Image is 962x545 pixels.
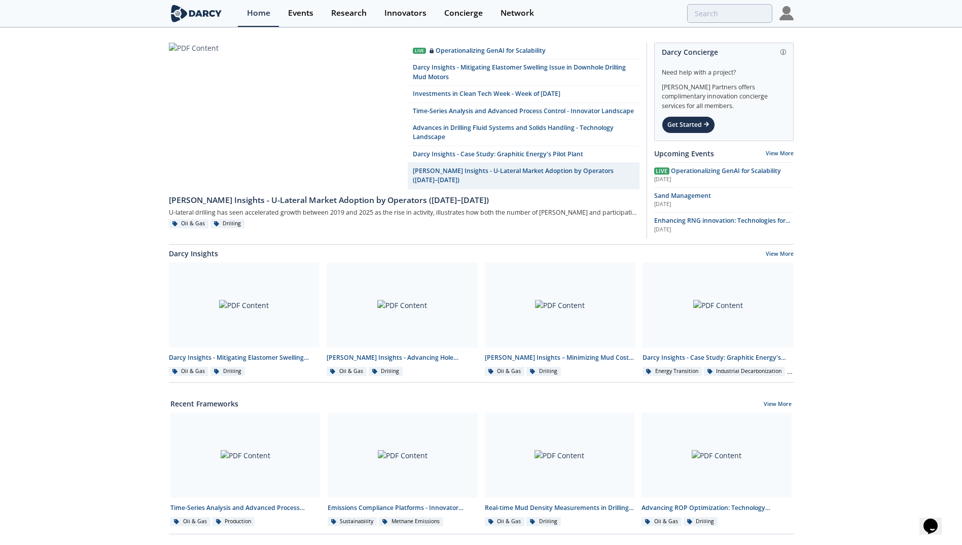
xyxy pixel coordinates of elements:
[639,262,797,377] a: PDF Content Darcy Insights - Case Study: Graphitic Energy's Pilot Plant Energy Transition Industr...
[654,191,794,209] a: Sand Management [DATE]
[408,120,639,146] a: Advances in Drilling Fluid Systems and Solids Handling - Technology Landscape
[247,9,270,17] div: Home
[327,353,478,362] div: [PERSON_NAME] Insights - Advancing Hole Cleaning with Automated Cuttings Monitoring
[485,517,525,526] div: Oil & Gas
[643,367,702,376] div: Energy Transition
[704,367,786,376] div: Industrial Decarbonization
[430,46,546,55] div: Operationalizing GenAI for Scalability
[408,146,639,163] a: Darcy Insights - Case Study: Graphitic Energy's Pilot Plant
[671,166,781,175] span: Operationalizing GenAI for Scalability
[170,517,210,526] div: Oil & Gas
[654,216,791,234] span: Enhancing RNG innovation: Technologies for Sustainable Energy
[408,86,639,103] a: Investments in Clean Tech Week - Week of [DATE]
[169,219,209,228] div: Oil & Gas
[288,9,313,17] div: Events
[662,61,786,77] div: Need help with a project?
[169,248,218,259] a: Darcy Insights
[654,167,669,175] span: Live
[764,400,792,410] a: View More
[662,43,786,61] div: Darcy Concierge
[687,4,772,23] input: Advanced Search
[169,207,639,219] div: U-lateral drilling has seen accelerated growth between 2019 and 2025 as the rise in activity, ill...
[919,504,952,535] iframe: chat widget
[654,191,711,200] span: Sand Management
[485,367,525,376] div: Oil & Gas
[481,413,638,527] a: PDF Content Real-time Mud Density Measurements in Drilling Operations - Innovator Comparison Oil ...
[379,517,443,526] div: Methane Emissions
[169,194,639,207] div: [PERSON_NAME] Insights - U-Lateral Market Adoption by Operators ([DATE]–[DATE])
[169,189,639,207] a: [PERSON_NAME] Insights - U-Lateral Market Adoption by Operators ([DATE]–[DATE])
[444,9,483,17] div: Concierge
[662,116,715,133] div: Get Started
[328,517,377,526] div: Sustainability
[169,5,224,22] img: logo-wide.svg
[408,163,639,189] a: [PERSON_NAME] Insights - U-Lateral Market Adoption by Operators ([DATE]–[DATE])
[170,398,238,409] a: Recent Frameworks
[779,6,794,20] img: Profile
[780,49,786,55] img: information.svg
[369,367,403,376] div: Drilling
[328,503,478,513] div: Emissions Compliance Platforms - Innovator Comparison
[212,517,255,526] div: Production
[324,413,481,527] a: PDF Content Emissions Compliance Platforms - Innovator Comparison Sustainability Methane Emissions
[526,367,561,376] div: Drilling
[766,250,794,259] a: View More
[323,262,481,377] a: PDF Content [PERSON_NAME] Insights - Advancing Hole Cleaning with Automated Cuttings Monitoring O...
[654,216,794,233] a: Enhancing RNG innovation: Technologies for Sustainable Energy [DATE]
[642,517,682,526] div: Oil & Gas
[331,9,367,17] div: Research
[170,503,320,513] div: Time-Series Analysis and Advanced Process Control - Innovator Landscape
[413,48,426,54] div: Live
[642,503,792,513] div: Advancing ROP Optimization: Technology Taxonomy and Emerging Solutions - Master Framework
[210,219,245,228] div: Drilling
[643,353,794,362] div: Darcy Insights - Case Study: Graphitic Energy's Pilot Plant
[766,150,794,157] a: View More
[485,503,635,513] div: Real-time Mud Density Measurements in Drilling Operations - Innovator Comparison
[408,103,639,120] a: Time-Series Analysis and Advanced Process Control - Innovator Landscape
[654,148,714,159] a: Upcoming Events
[210,367,245,376] div: Drilling
[167,413,324,527] a: PDF Content Time-Series Analysis and Advanced Process Control - Innovator Landscape Oil & Gas Pro...
[384,9,426,17] div: Innovators
[169,367,209,376] div: Oil & Gas
[485,353,636,362] div: [PERSON_NAME] Insights – Minimizing Mud Costs with Automated Fluids Intelligence
[481,262,639,377] a: PDF Content [PERSON_NAME] Insights – Minimizing Mud Costs with Automated Fluids Intelligence Oil ...
[654,226,794,234] div: [DATE]
[165,262,324,377] a: PDF Content Darcy Insights - Mitigating Elastomer Swelling Issue in Downhole Drilling Mud Motors ...
[526,517,561,526] div: Drilling
[654,166,794,184] a: Live Operationalizing GenAI for Scalability [DATE]
[662,77,786,111] div: [PERSON_NAME] Partners offers complimentary innovation concierge services for all members.
[169,353,320,362] div: Darcy Insights - Mitigating Elastomer Swelling Issue in Downhole Drilling Mud Motors
[327,367,367,376] div: Oil & Gas
[408,59,639,86] a: Darcy Insights - Mitigating Elastomer Swelling Issue in Downhole Drilling Mud Motors
[408,43,639,59] a: Live Operationalizing GenAI for Scalability
[654,200,794,209] div: [DATE]
[638,413,795,527] a: PDF Content Advancing ROP Optimization: Technology Taxonomy and Emerging Solutions - Master Frame...
[501,9,534,17] div: Network
[654,176,794,184] div: [DATE]
[684,517,718,526] div: Drilling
